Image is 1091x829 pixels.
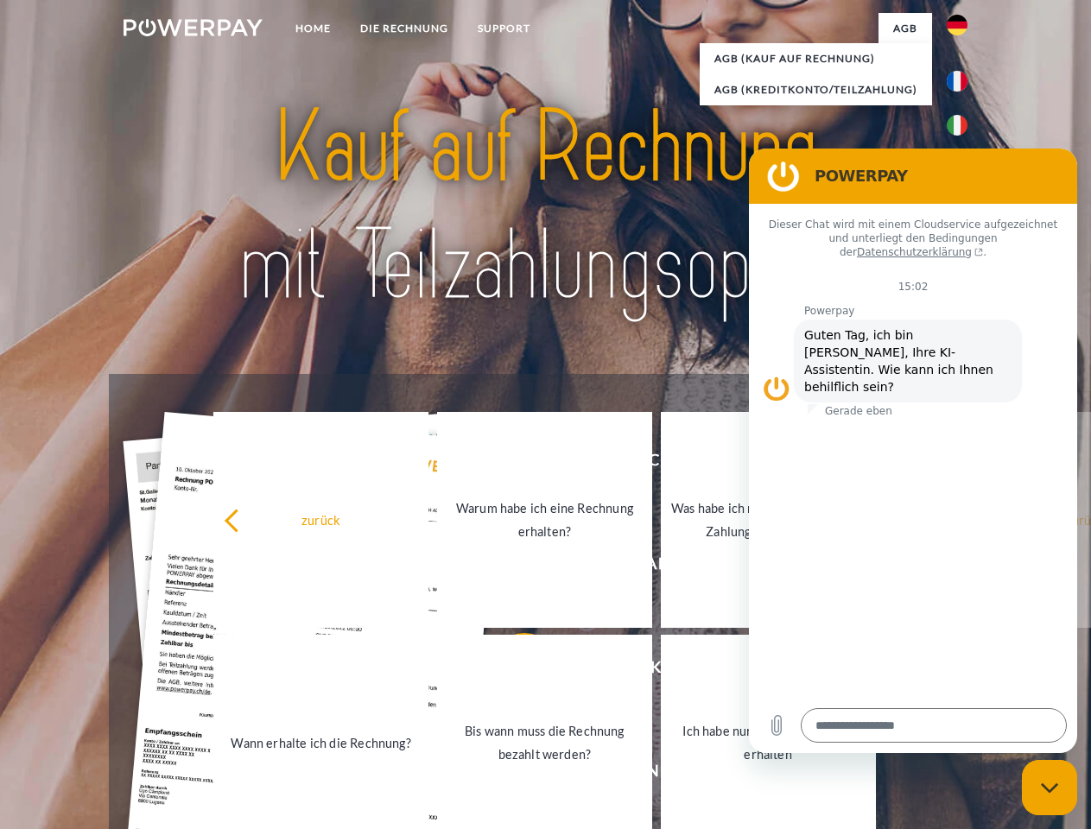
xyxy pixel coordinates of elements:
[749,149,1077,753] iframe: Messaging-Fenster
[947,71,967,92] img: fr
[879,13,932,44] a: agb
[671,719,866,766] div: Ich habe nur eine Teillieferung erhalten
[947,115,967,136] img: it
[661,412,876,628] a: Was habe ich noch offen, ist meine Zahlung eingegangen?
[124,19,263,36] img: logo-powerpay-white.svg
[1022,760,1077,815] iframe: Schaltfläche zum Öffnen des Messaging-Fensters; Konversation läuft
[224,508,418,531] div: zurück
[447,719,642,766] div: Bis wann muss die Rechnung bezahlt werden?
[281,13,346,44] a: Home
[700,74,932,105] a: AGB (Kreditkonto/Teilzahlung)
[447,497,642,543] div: Warum habe ich eine Rechnung erhalten?
[224,731,418,754] div: Wann erhalte ich die Rechnung?
[165,83,926,331] img: title-powerpay_de.svg
[463,13,545,44] a: SUPPORT
[346,13,463,44] a: DIE RECHNUNG
[700,43,932,74] a: AGB (Kauf auf Rechnung)
[671,497,866,543] div: Was habe ich noch offen, ist meine Zahlung eingegangen?
[947,15,967,35] img: de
